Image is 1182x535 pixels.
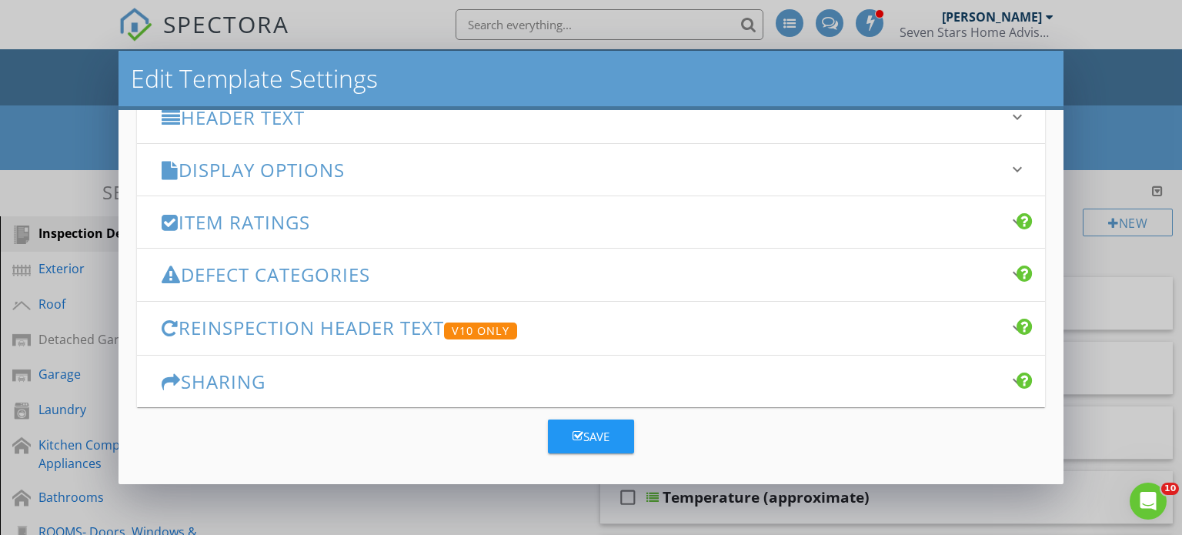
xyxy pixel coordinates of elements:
i: keyboard_arrow_down [1008,108,1027,126]
h3: Header Text [162,107,1003,128]
h3: Reinspection Header Text [162,317,1003,339]
h3: Sharing [162,371,1003,392]
h3: Item Ratings [162,212,1003,232]
i: keyboard_arrow_down [1008,319,1027,337]
h2: Edit Template Settings [131,63,1052,94]
button: Save [548,420,634,453]
i: keyboard_arrow_down [1008,265,1027,283]
div: Save [573,428,609,446]
h3: Display Options [162,159,1003,180]
i: keyboard_arrow_down [1008,372,1027,390]
h3: Defect Categories [162,264,1003,285]
span: 10 [1161,483,1179,495]
iframe: Intercom live chat [1130,483,1167,520]
i: keyboard_arrow_down [1008,212,1027,231]
i: keyboard_arrow_down [1008,160,1027,179]
div: V10 Only [444,323,517,339]
a: V10 Only [444,315,517,340]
